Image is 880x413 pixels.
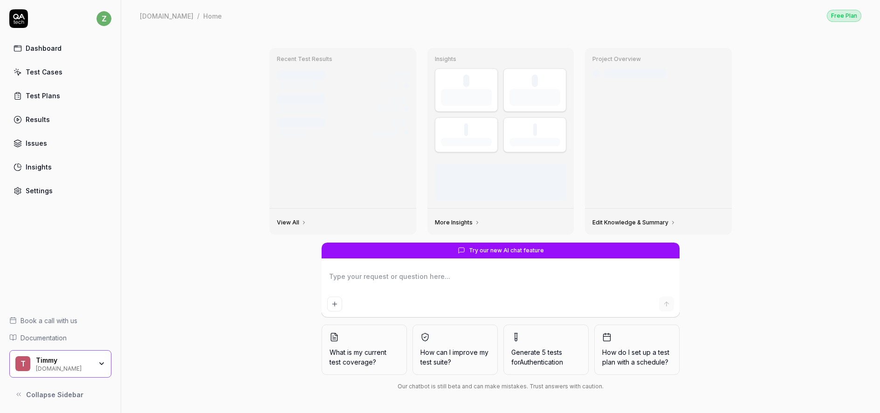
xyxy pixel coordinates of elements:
div: Test Executions (last 30 days) [441,89,492,106]
h3: Recent Test Results [277,55,409,63]
div: - [464,123,468,136]
button: How do I set up a test plan with a schedule? [594,325,680,375]
div: 0 [463,74,469,87]
span: Collapse Sidebar [26,390,83,399]
span: Documentation [21,333,67,343]
div: / [197,11,199,20]
div: Test Cases [26,67,62,77]
a: Settings [9,182,111,200]
div: Test Plans [26,91,60,101]
div: 12/12 tests [372,129,400,137]
span: T [15,356,30,371]
h3: Insights [435,55,567,63]
div: Manual Trigger [277,81,318,89]
span: Book a call with us [21,316,77,325]
div: Home [203,11,222,20]
div: 2h ago [390,71,409,80]
div: [DOMAIN_NAME] [36,364,92,372]
div: [DATE] [390,119,409,127]
div: GitHub Push • main [277,105,330,113]
div: 12 tests [379,81,400,89]
button: How can I improve my test suite? [412,325,498,375]
div: Issues [26,138,47,148]
div: Test Cases (enabled) [509,89,560,106]
span: z [96,11,111,26]
a: Insights [9,158,111,176]
div: Our chatbot is still beta and can make mistakes. Trust answers with caution. [322,382,680,391]
span: What is my current test coverage? [330,347,399,367]
span: Generate 5 tests for Authentication [511,348,563,366]
div: Dashboard [26,43,62,53]
a: Test Cases [9,63,111,81]
a: More Insights [435,219,480,226]
span: Try our new AI chat feature [469,246,544,255]
div: Avg Duration [509,138,560,146]
h3: Project Overview [592,55,724,63]
a: Test Plans [9,87,111,105]
button: Free Plan [827,9,861,22]
a: View All [277,219,307,226]
span: How do I set up a test plan with a schedule? [602,347,672,367]
div: Success Rate [441,138,492,146]
div: 4h ago [390,95,409,103]
button: Add attachment [327,297,342,311]
div: Test run #1232 [277,118,325,128]
div: 8/12 tests [374,105,400,113]
div: Results [26,115,50,124]
button: What is my current test coverage? [322,325,407,375]
a: Issues [9,134,111,152]
div: [DOMAIN_NAME] [140,11,193,20]
div: Free Plan [827,10,861,22]
button: Generate 5 tests forAuthentication [503,325,589,375]
button: Collapse Sidebar [9,385,111,404]
a: Documentation [9,333,111,343]
div: Settings [26,186,53,196]
a: Dashboard [9,39,111,57]
div: 0 [532,74,538,87]
div: Timmy [36,356,92,365]
a: Results [9,110,111,129]
div: - [533,123,537,136]
div: Test run #1233 [277,94,325,104]
div: Insights [26,162,52,172]
button: z [96,9,111,28]
button: TTimmy[DOMAIN_NAME] [9,350,111,378]
a: Edit Knowledge & Summary [592,219,676,226]
div: Last crawled [DATE] [604,68,666,78]
div: Test run #1234 [277,70,326,80]
a: Book a call with us [9,316,111,325]
span: How can I improve my test suite? [420,347,490,367]
div: Scheduled [277,129,307,137]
